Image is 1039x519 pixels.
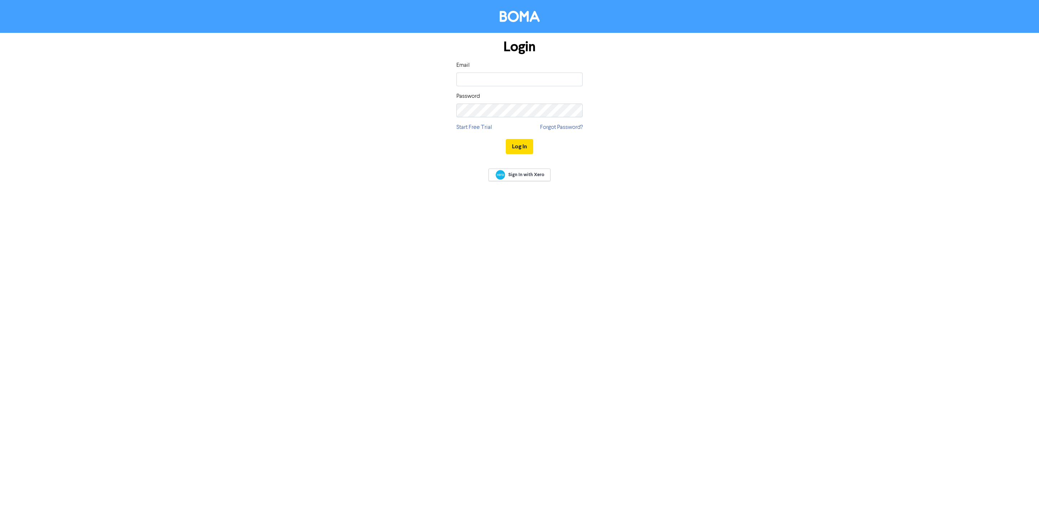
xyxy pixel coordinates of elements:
label: Email [456,61,470,70]
a: Sign In with Xero [488,169,551,181]
span: Sign In with Xero [508,171,544,178]
button: Log In [506,139,533,154]
img: Xero logo [496,170,505,180]
a: Forgot Password? [540,123,583,132]
img: BOMA Logo [500,11,540,22]
label: Password [456,92,480,101]
h1: Login [456,39,583,55]
a: Start Free Trial [456,123,492,132]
